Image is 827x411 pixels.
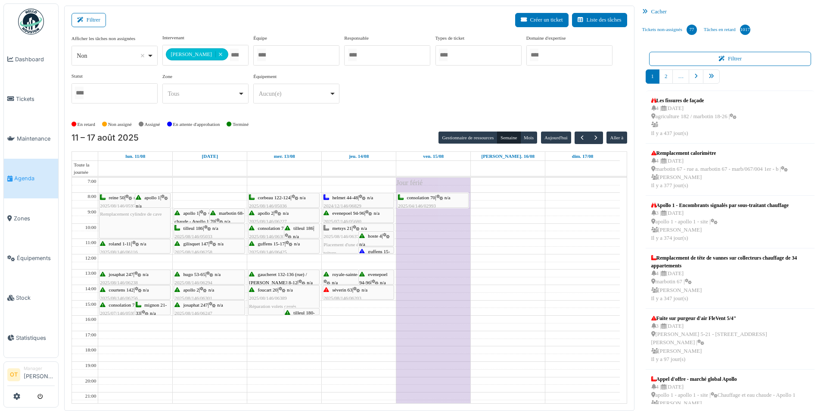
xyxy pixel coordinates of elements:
label: Terminé [233,121,249,128]
a: Les fissures de façade 4 |[DATE] agriculture 182 / marbotin 18-26 | Il y a 437 jour(s) [649,94,739,140]
div: Les fissures de façade [651,97,737,104]
span: n/a [224,219,230,224]
div: | [323,224,393,257]
button: Mois [520,132,538,144]
span: n/a [212,226,218,231]
span: gaucheret 132-136 (rue) / [PERSON_NAME] 8-12 [249,272,307,285]
span: n/a [332,280,338,285]
div: | [359,270,393,328]
a: Équipements [4,238,58,278]
label: Assigné [145,121,160,128]
a: 13 août 2025 [272,152,297,161]
div: 13:00 [84,270,98,277]
a: 2 [659,69,673,84]
div: 17:00 [84,331,98,339]
button: Précédent [575,132,589,144]
div: | [174,301,244,334]
span: n/a [374,210,380,216]
div: Aucun(e) [259,89,329,98]
span: 2025/08/146/06227 [249,219,287,224]
span: 2025/08/146/06256 [100,295,138,301]
span: 2025/08/146/06373 [323,234,361,239]
div: 21:00 [84,392,98,400]
div: 4 | [DATE] marbotin 67 - rue a. marbotin 67 - marb/067/004 1er - b | [PERSON_NAME] Il y a 377 jou... [651,157,788,190]
button: Suivant [589,132,603,144]
span: n/a [283,210,289,216]
div: 7:00 [86,178,98,185]
span: Agenda [14,174,55,182]
button: Remove item: 'no' [138,51,147,60]
span: 2025/08/146/06294 [174,280,212,285]
span: 2025/07/146/05680 [323,219,361,224]
div: Appel d'offre - marché global Apollo [651,375,796,383]
span: n/a [136,203,142,208]
span: n/a [287,287,293,292]
div: 20:00 [84,377,98,385]
a: Tâches en retard [700,18,754,41]
div: Cacher [639,6,822,18]
div: 12:00 [84,254,98,262]
span: n/a [143,272,149,277]
label: Responsable [344,35,369,42]
div: 77 [687,25,697,35]
label: En attente d'approbation [173,121,220,128]
input: Tous [530,49,538,61]
span: n/a [293,234,299,239]
span: Maintenance [17,135,55,143]
span: apollo 1 [183,210,199,216]
a: 14 août 2025 [347,152,370,161]
div: Remplacement calorimètre [651,149,788,157]
span: n/a [140,241,146,246]
button: Liste des tâches [572,13,627,27]
span: apollo 2 [183,287,199,292]
span: n/a [143,287,149,292]
span: 2025/08/146/06203 [323,295,361,301]
div: | [249,240,319,273]
div: | [210,209,244,267]
label: Zone [162,73,172,80]
div: | [323,270,393,304]
span: consolation 70 [407,195,435,200]
div: | [100,286,170,311]
div: | [249,224,319,257]
span: Toute la journée [72,161,98,176]
span: n/a [362,287,368,292]
div: | [174,270,244,304]
label: Équipement [253,73,277,80]
div: Non [77,51,147,60]
label: Intervenant [162,34,184,41]
span: tilleul 186 [293,226,313,231]
input: Tous [348,49,357,61]
input: Tous [439,49,448,61]
div: Remplacement de tête de vannes sur collecteurs chauffage de 34 appartements [651,254,809,270]
button: Filtrer [649,52,811,66]
span: josaphat 247 [183,302,208,307]
div: [PERSON_NAME] [166,48,228,60]
span: n/a [294,241,300,246]
span: Zones [14,214,55,223]
a: 11 août 2025 [124,152,147,161]
div: 1017 [740,25,750,35]
span: n/a [215,272,221,277]
a: 12 août 2025 [200,152,220,161]
span: 2025/08/146/05033 [174,234,212,239]
div: | [100,270,170,295]
div: | [285,224,319,299]
span: Réparation volets cassés [249,304,296,309]
span: consolation 70 [109,302,137,307]
div: | [100,240,170,281]
label: Types de ticket [435,35,465,42]
span: n/a [218,241,224,246]
button: Gestionnaire de ressources [438,132,497,144]
label: Afficher les tâches non assignées [72,35,135,42]
span: Placement d'une échelle d'accès en toiture [323,242,391,255]
span: helmet 44-48 [333,195,358,200]
span: Tickets [16,95,55,103]
span: 2025/08/146/06389 [249,295,287,301]
span: 2025/08/146/06302 [249,234,287,239]
span: n/a [307,280,313,285]
div: 4 | [DATE] marbotin 67 | [PERSON_NAME] Il y a 347 jour(s) [651,270,809,303]
span: 2025/08/146/06116 [100,249,137,254]
a: Zones [4,198,58,238]
div: | [249,286,319,311]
